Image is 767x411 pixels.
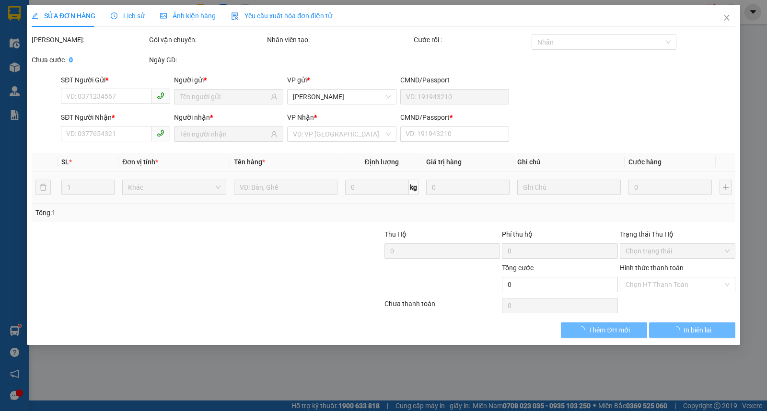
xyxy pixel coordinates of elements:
span: loading [578,326,589,333]
div: Gói vận chuyển: [149,34,265,45]
div: Tổng: 1 [35,207,297,218]
span: SL [61,158,69,166]
img: icon [231,12,239,20]
span: phone [157,92,164,100]
button: Thêm ĐH mới [561,322,647,338]
div: Chưa thanh toán [383,298,501,315]
input: VD: Bàn, Ghế [234,180,337,195]
span: user [271,93,278,100]
span: In biên lai [684,325,711,335]
span: user [271,131,278,137]
label: Hình thức thanh toán [620,264,684,272]
span: SỬA ĐƠN HÀNG [32,12,95,20]
span: Ảnh kiện hàng [160,12,216,20]
th: Ghi chú [513,153,625,171]
div: [PERSON_NAME]: [32,34,147,45]
div: Người gửi [174,75,283,85]
button: Close [713,5,740,32]
div: Người nhận [174,112,283,123]
span: Tuy Hòa [293,90,391,104]
div: Trạng thái Thu Hộ [620,229,735,240]
span: picture [160,12,167,19]
input: VD: 191943210 [400,89,510,104]
input: Tên người nhận [180,129,269,139]
input: 0 [628,180,712,195]
span: Giá trị hàng [426,158,462,166]
span: Thêm ĐH mới [589,325,629,335]
button: plus [720,180,732,195]
span: Lịch sử [111,12,145,20]
span: loading [673,326,684,333]
div: Cước rồi : [414,34,529,45]
div: SĐT Người Nhận [61,112,170,123]
span: kg [409,180,418,195]
span: Chọn trạng thái [626,244,730,258]
div: Nhân viên tạo: [267,34,412,45]
span: Cước hàng [628,158,662,166]
span: Khác [128,180,220,194]
span: Tên hàng [234,158,265,166]
span: VP Nhận [287,114,314,121]
button: In biên lai [649,322,735,338]
div: Chưa cước : [32,55,147,65]
span: Yêu cầu xuất hóa đơn điện tử [231,12,332,20]
span: edit [32,12,38,19]
span: phone [157,129,164,137]
div: VP gửi [287,75,396,85]
b: 0 [69,56,73,64]
input: 0 [426,180,510,195]
div: Ngày GD: [149,55,265,65]
input: Tên người gửi [180,91,269,102]
div: CMND/Passport [400,75,510,85]
button: delete [35,180,51,195]
span: Đơn vị tính [122,158,158,166]
span: Định lượng [365,158,399,166]
span: close [723,14,731,22]
span: Thu Hộ [384,230,407,238]
div: Phí thu hộ [502,229,617,243]
div: SĐT Người Gửi [61,75,170,85]
div: CMND/Passport [400,112,510,123]
input: Ghi Chú [517,180,621,195]
span: clock-circle [111,12,117,19]
span: Tổng cước [502,264,534,272]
